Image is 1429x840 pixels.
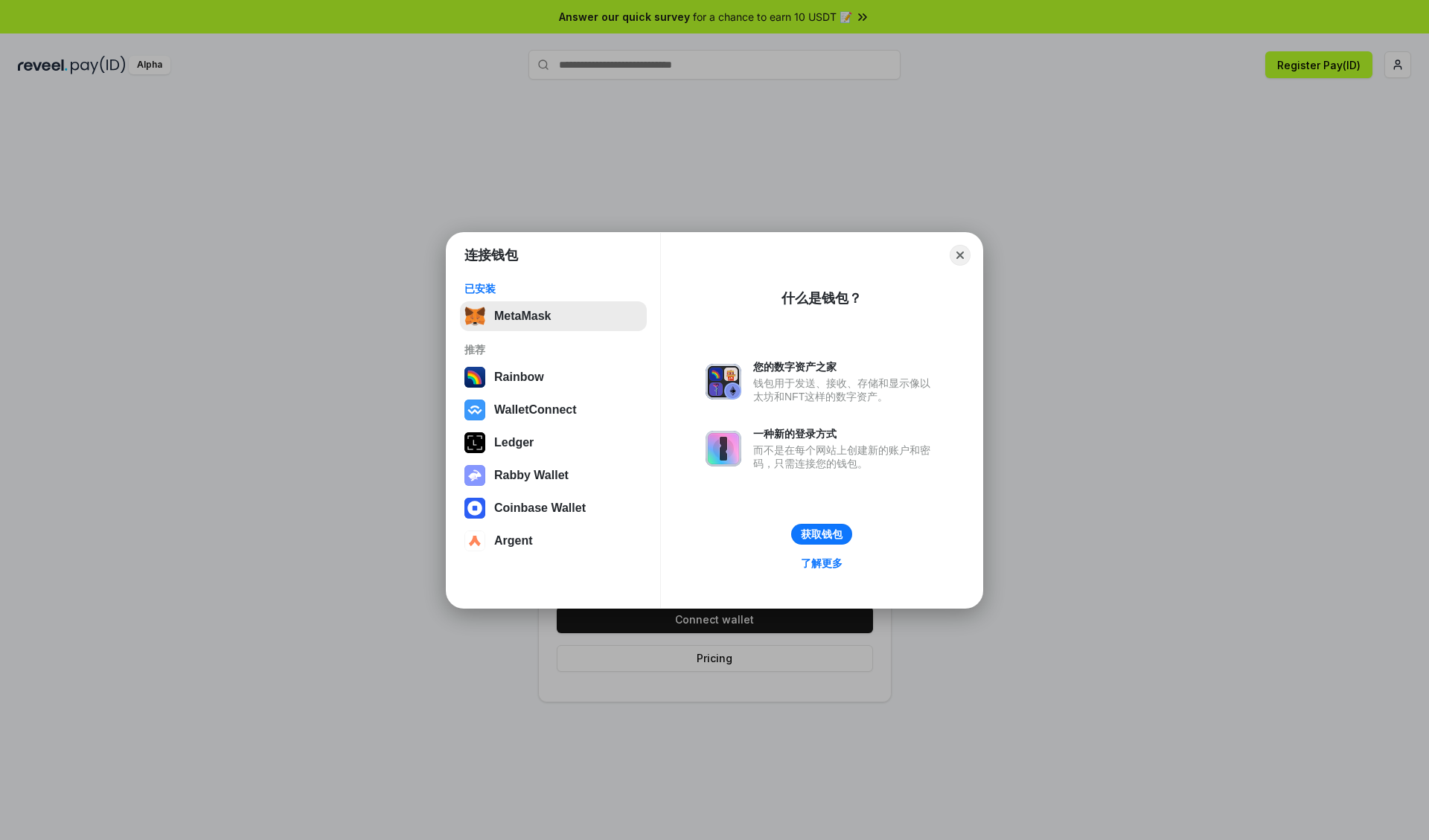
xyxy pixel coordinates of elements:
[706,431,741,467] img: svg+xml,%3Csvg%20xmlns%3D%22http%3A%2F%2Fwww.w3.org%2F2000%2Fsvg%22%20fill%3D%22none%22%20viewBox...
[460,493,647,523] button: Coinbase Wallet
[460,395,647,425] button: WalletConnect
[464,498,485,519] img: svg+xml,%3Csvg%20width%3D%2228%22%20height%3D%2228%22%20viewBox%3D%220%200%2028%2028%22%20fill%3D...
[753,360,938,373] div: 您的数字资产之家
[792,554,851,573] a: 了解更多
[494,436,534,449] div: Ledger
[791,524,852,545] button: 获取钱包
[460,428,647,458] button: Ledger
[464,367,485,388] img: svg+xml,%3Csvg%20width%3D%22120%22%20height%3D%22120%22%20viewBox%3D%220%200%20120%20120%22%20fil...
[494,403,577,417] div: WalletConnect
[460,301,647,331] button: MetaMask
[706,364,741,400] img: svg+xml,%3Csvg%20xmlns%3D%22http%3A%2F%2Fwww.w3.org%2F2000%2Fsvg%22%20fill%3D%22none%22%20viewBox...
[464,465,485,486] img: svg+xml,%3Csvg%20xmlns%3D%22http%3A%2F%2Fwww.w3.org%2F2000%2Fsvg%22%20fill%3D%22none%22%20viewBox...
[464,306,485,327] img: svg+xml,%3Csvg%20fill%3D%22none%22%20height%3D%2233%22%20viewBox%3D%220%200%2035%2033%22%20width%...
[460,526,647,556] button: Argent
[753,376,938,403] div: 钱包用于发送、接收、存储和显示像以太坊和NFT这样的数字资产。
[950,245,971,266] button: Close
[753,443,938,470] div: 而不是在每个网站上创建新的账户和密码，只需连接您的钱包。
[781,289,862,307] div: 什么是钱包？
[494,501,586,515] div: Coinbase Wallet
[494,310,551,323] div: MetaMask
[494,469,569,482] div: Rabby Wallet
[753,427,938,440] div: 一种新的登录方式
[494,534,533,548] div: Argent
[464,530,485,551] img: svg+xml,%3Csvg%20width%3D%2228%22%20height%3D%2228%22%20viewBox%3D%220%200%2028%2028%22%20fill%3D...
[464,246,518,264] h1: 连接钱包
[460,362,647,392] button: Rainbow
[801,557,843,570] div: 了解更多
[801,528,843,541] div: 获取钱包
[494,371,544,384] div: Rainbow
[464,400,485,420] img: svg+xml,%3Csvg%20width%3D%2228%22%20height%3D%2228%22%20viewBox%3D%220%200%2028%2028%22%20fill%3D...
[464,282,642,295] div: 已安装
[460,461,647,490] button: Rabby Wallet
[464,432,485,453] img: svg+xml,%3Csvg%20xmlns%3D%22http%3A%2F%2Fwww.w3.org%2F2000%2Fsvg%22%20width%3D%2228%22%20height%3...
[464,343,642,356] div: 推荐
